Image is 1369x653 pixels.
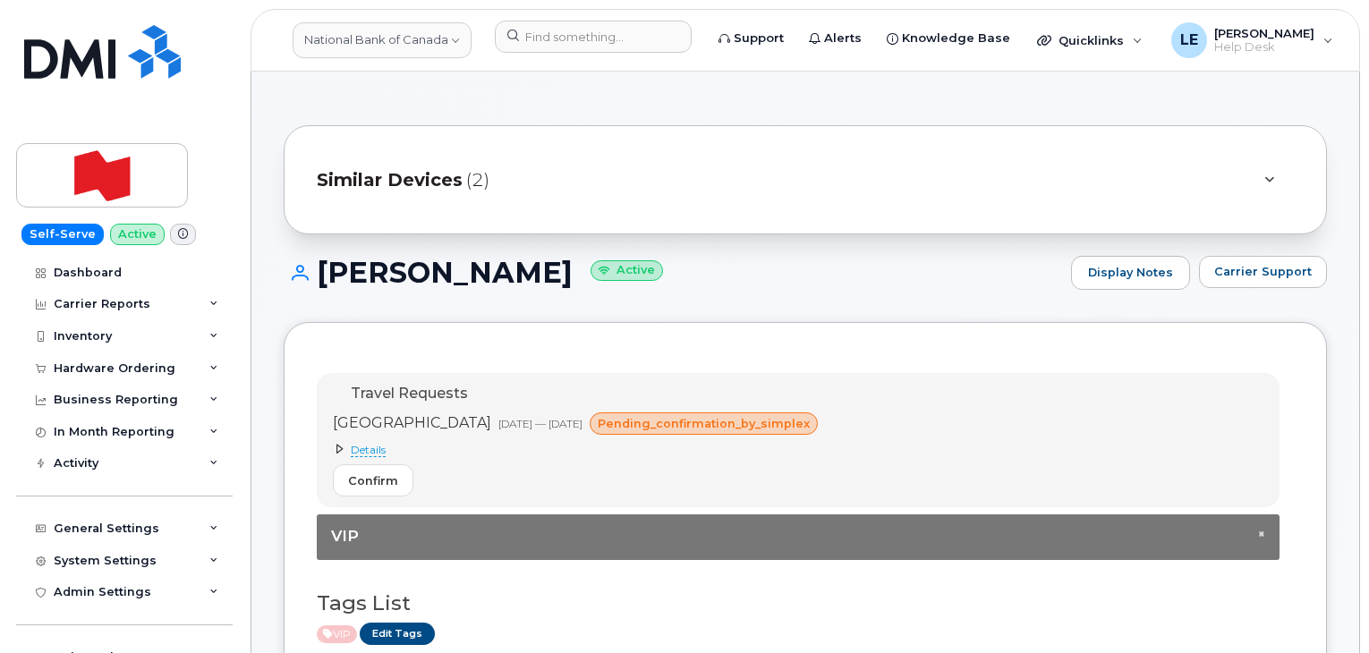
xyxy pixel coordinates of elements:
span: pending_confirmation_by_simplex [598,415,810,432]
span: [DATE] — [DATE] [498,417,582,430]
button: Close [1258,529,1265,540]
h1: [PERSON_NAME] [284,257,1062,288]
summary: Details [333,442,825,457]
span: × [1258,527,1265,540]
span: Carrier Support [1214,263,1312,280]
span: (2) [466,167,489,193]
small: Active [591,260,663,281]
span: Similar Devices [317,167,463,193]
h3: Tags List [317,592,1294,615]
span: Travel Requests [351,385,468,402]
span: Active [317,625,357,643]
button: Confirm [333,464,413,496]
span: VIP [331,527,359,545]
a: Display Notes [1071,256,1190,290]
span: Confirm [348,472,398,489]
span: Details [351,443,386,457]
button: Carrier Support [1199,256,1327,288]
a: Edit Tags [360,623,435,645]
span: [GEOGRAPHIC_DATA] [333,414,491,431]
